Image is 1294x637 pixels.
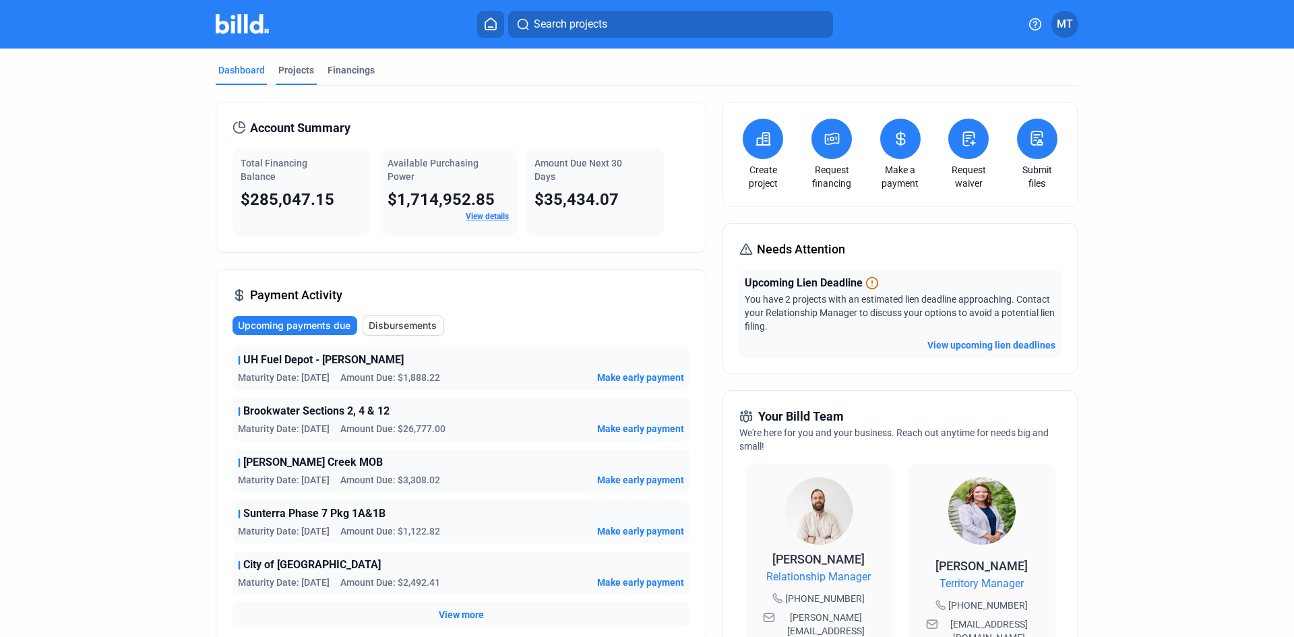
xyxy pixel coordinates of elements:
img: Relationship Manager [785,477,853,545]
span: Territory Manager [939,576,1024,592]
span: Amount Due Next 30 Days [534,158,622,182]
span: City of [GEOGRAPHIC_DATA] [243,557,381,573]
button: Make early payment [597,524,684,538]
a: View details [466,212,509,221]
a: Request financing [808,163,855,190]
span: Amount Due: $1,888.22 [340,371,440,384]
div: Projects [278,63,314,77]
span: Total Financing Balance [241,158,307,182]
span: We're here for you and your business. Reach out anytime for needs big and small! [739,427,1049,452]
button: Search projects [508,11,833,38]
button: Make early payment [597,422,684,435]
span: Payment Activity [250,286,342,305]
span: Amount Due: $3,308.02 [340,473,440,487]
div: Financings [328,63,375,77]
button: Upcoming payments due [233,316,357,335]
span: Upcoming Lien Deadline [745,275,863,291]
span: Your Billd Team [758,407,844,426]
button: View more [439,608,484,621]
span: Brookwater Sections 2, 4 & 12 [243,403,390,419]
button: View upcoming lien deadlines [927,338,1055,352]
a: Submit files [1014,163,1061,190]
span: Maturity Date: [DATE] [238,422,330,435]
a: Create project [739,163,787,190]
img: Territory Manager [948,477,1016,545]
span: [PERSON_NAME] [935,559,1028,573]
span: Disbursements [369,319,437,332]
span: Relationship Manager [766,569,871,585]
span: You have 2 projects with an estimated lien deadline approaching. Contact your Relationship Manage... [745,294,1055,332]
span: Upcoming payments due [238,319,350,332]
span: Maturity Date: [DATE] [238,524,330,538]
span: Maturity Date: [DATE] [238,371,330,384]
span: [PERSON_NAME] [772,552,865,566]
span: Maturity Date: [DATE] [238,576,330,589]
span: $285,047.15 [241,190,334,209]
span: [PERSON_NAME] Creek MOB [243,454,383,471]
span: Amount Due: $26,777.00 [340,422,445,435]
a: Make a payment [877,163,924,190]
img: Billd Company Logo [216,14,269,34]
span: Amount Due: $2,492.41 [340,576,440,589]
span: $1,714,952.85 [388,190,495,209]
a: Request waiver [945,163,992,190]
span: Maturity Date: [DATE] [238,473,330,487]
button: Make early payment [597,371,684,384]
span: $35,434.07 [534,190,619,209]
button: Disbursements [363,315,444,336]
button: Make early payment [597,473,684,487]
span: UH Fuel Depot - [PERSON_NAME] [243,352,404,368]
span: Search projects [534,16,607,32]
span: Account Summary [250,119,350,138]
div: Dashboard [218,63,265,77]
span: [PHONE_NUMBER] [948,599,1028,612]
span: Amount Due: $1,122.82 [340,524,440,538]
span: Sunterra Phase 7 Pkg 1A&1B [243,506,386,522]
span: [PHONE_NUMBER] [785,592,865,605]
button: Make early payment [597,576,684,589]
span: Available Purchasing Power [388,158,479,182]
span: MT [1057,16,1073,32]
span: Needs Attention [757,240,845,259]
button: MT [1051,11,1078,38]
